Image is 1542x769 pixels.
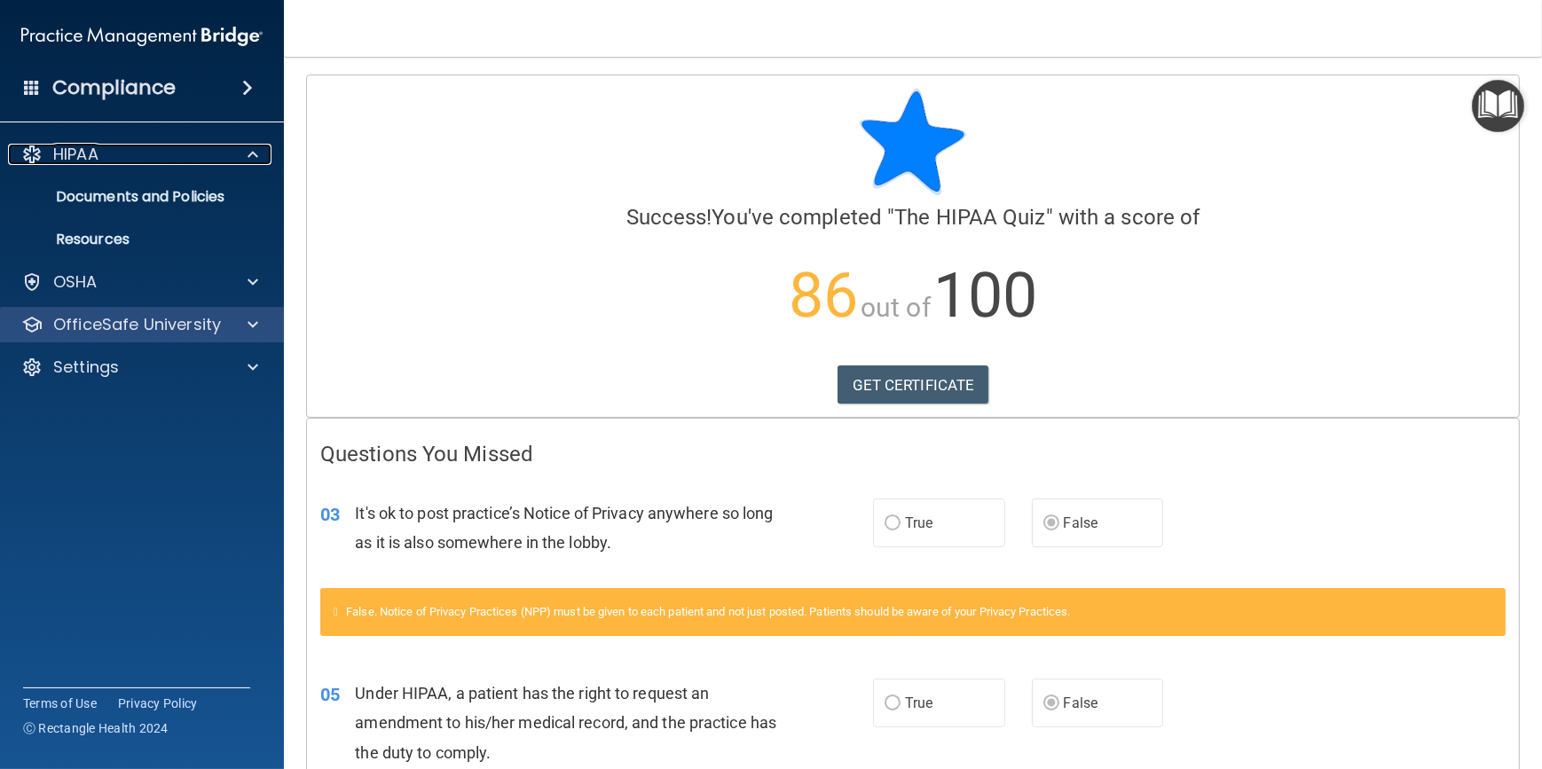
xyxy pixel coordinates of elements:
[320,504,340,525] span: 03
[885,697,901,710] input: True
[21,19,263,54] img: PMB logo
[21,314,258,335] a: OfficeSafe University
[905,694,932,711] span: True
[355,684,776,761] span: Under HIPAA, a patient has the right to request an amendment to his/her medical record, and the p...
[894,205,1045,230] span: The HIPAA Quiz
[861,292,931,323] span: out of
[53,357,119,378] p: Settings
[1043,697,1059,710] input: False
[320,206,1506,229] h4: You've completed " " with a score of
[933,259,1037,332] span: 100
[1064,514,1098,531] span: False
[23,719,169,737] span: Ⓒ Rectangle Health 2024
[52,75,176,100] h4: Compliance
[12,188,254,206] p: Documents and Policies
[53,314,221,335] p: OfficeSafe University
[21,144,258,165] a: HIPAA
[838,365,989,404] a: GET CERTIFICATE
[118,694,198,712] a: Privacy Policy
[355,504,773,552] span: It's ok to post practice’s Notice of Privacy anywhere so long as it is also somewhere in the lobby.
[346,605,1070,618] span: False. Notice of Privacy Practices (NPP) must be given to each patient and not just posted. Patie...
[905,514,932,531] span: True
[789,259,858,332] span: 86
[53,144,98,165] p: HIPAA
[1472,80,1524,132] button: Open Resource Center
[21,357,258,378] a: Settings
[885,517,901,530] input: True
[626,205,712,230] span: Success!
[1043,517,1059,530] input: False
[23,694,97,712] a: Terms of Use
[860,89,966,195] img: blue-star-rounded.9d042014.png
[1064,694,1098,711] span: False
[320,684,340,705] span: 05
[320,443,1506,466] h4: Questions You Missed
[53,271,98,293] p: OSHA
[12,231,254,248] p: Resources
[1453,647,1521,714] iframe: Drift Widget Chat Controller
[21,271,258,293] a: OSHA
